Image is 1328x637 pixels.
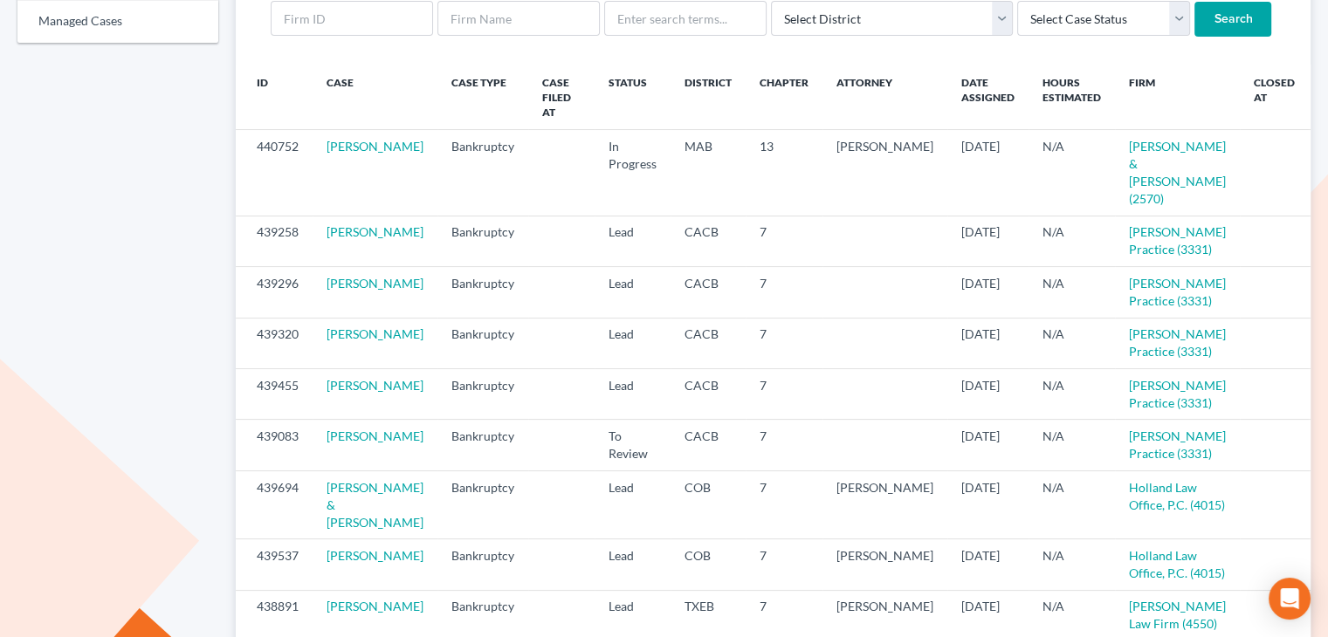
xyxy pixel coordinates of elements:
[595,470,671,538] td: Lead
[327,428,423,443] a: [PERSON_NAME]
[746,318,822,368] td: 7
[327,326,423,341] a: [PERSON_NAME]
[437,267,528,318] td: Bankruptcy
[437,130,528,216] td: Bankruptcy
[1029,65,1115,130] th: Hours Estimated
[746,369,822,420] td: 7
[1240,65,1309,130] th: Closed at
[1029,369,1115,420] td: N/A
[1129,224,1226,257] a: [PERSON_NAME] Practice (3331)
[236,65,313,130] th: ID
[595,539,671,590] td: Lead
[947,130,1029,216] td: [DATE]
[822,470,947,538] td: [PERSON_NAME]
[313,65,437,130] th: Case
[1029,470,1115,538] td: N/A
[746,216,822,266] td: 7
[327,480,423,530] a: [PERSON_NAME] & [PERSON_NAME]
[671,470,746,538] td: COB
[271,1,433,36] input: Firm ID
[437,318,528,368] td: Bankruptcy
[595,65,671,130] th: Status
[671,539,746,590] td: COB
[1129,428,1226,461] a: [PERSON_NAME] Practice (3331)
[604,1,767,36] input: Enter search terms...
[236,267,313,318] td: 439296
[327,378,423,393] a: [PERSON_NAME]
[1029,318,1115,368] td: N/A
[1029,267,1115,318] td: N/A
[1029,216,1115,266] td: N/A
[746,420,822,470] td: 7
[671,130,746,216] td: MAB
[595,318,671,368] td: Lead
[236,216,313,266] td: 439258
[822,65,947,130] th: Attorney
[1029,130,1115,216] td: N/A
[327,139,423,154] a: [PERSON_NAME]
[1129,599,1226,631] a: [PERSON_NAME] Law Firm (4550)
[1029,539,1115,590] td: N/A
[595,130,671,216] td: In Progress
[671,318,746,368] td: CACB
[671,267,746,318] td: CACB
[1115,65,1240,130] th: Firm
[236,420,313,470] td: 439083
[947,539,1029,590] td: [DATE]
[1129,378,1226,410] a: [PERSON_NAME] Practice (3331)
[528,65,595,130] th: Case Filed At
[437,539,528,590] td: Bankruptcy
[947,470,1029,538] td: [DATE]
[947,65,1029,130] th: Date Assigned
[671,216,746,266] td: CACB
[236,470,313,538] td: 439694
[746,267,822,318] td: 7
[947,267,1029,318] td: [DATE]
[595,420,671,470] td: To Review
[947,420,1029,470] td: [DATE]
[822,130,947,216] td: [PERSON_NAME]
[746,65,822,130] th: Chapter
[327,276,423,291] a: [PERSON_NAME]
[1129,548,1225,580] a: Holland Law Office, P.C. (4015)
[746,130,822,216] td: 13
[1269,578,1311,620] div: Open Intercom Messenger
[327,599,423,613] a: [PERSON_NAME]
[437,65,528,130] th: Case Type
[671,369,746,420] td: CACB
[437,420,528,470] td: Bankruptcy
[236,539,313,590] td: 439537
[595,267,671,318] td: Lead
[822,539,947,590] td: [PERSON_NAME]
[595,369,671,420] td: Lead
[1129,326,1226,359] a: [PERSON_NAME] Practice (3331)
[746,470,822,538] td: 7
[437,1,600,36] input: Firm Name
[746,539,822,590] td: 7
[437,470,528,538] td: Bankruptcy
[1194,2,1271,37] input: Search
[437,369,528,420] td: Bankruptcy
[947,318,1029,368] td: [DATE]
[947,216,1029,266] td: [DATE]
[327,224,423,239] a: [PERSON_NAME]
[1129,139,1226,206] a: [PERSON_NAME] & [PERSON_NAME] (2570)
[236,130,313,216] td: 440752
[1129,480,1225,512] a: Holland Law Office, P.C. (4015)
[1029,420,1115,470] td: N/A
[595,216,671,266] td: Lead
[671,65,746,130] th: District
[1129,276,1226,308] a: [PERSON_NAME] Practice (3331)
[236,369,313,420] td: 439455
[236,318,313,368] td: 439320
[947,369,1029,420] td: [DATE]
[327,548,423,563] a: [PERSON_NAME]
[17,1,218,43] a: Managed Cases
[671,420,746,470] td: CACB
[437,216,528,266] td: Bankruptcy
